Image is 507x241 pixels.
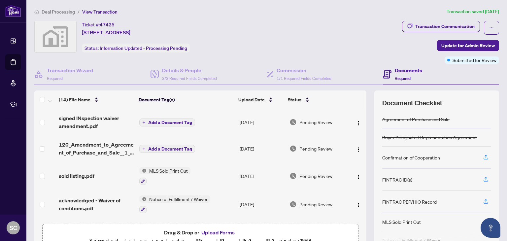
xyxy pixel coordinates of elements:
span: signed INspection waiver amendment.pdf [59,114,134,130]
img: Logo [356,202,361,208]
span: Document Checklist [382,98,442,108]
td: [DATE] [237,135,287,162]
span: Update for Admin Review [441,40,495,51]
div: Confirmation of Cooperation [382,154,440,161]
button: Transaction Communication [402,21,480,32]
span: Pending Review [299,172,332,180]
span: (14) File Name [59,96,90,103]
div: Buyer Designated Representation Agreement [382,134,477,141]
span: Pending Review [299,201,332,208]
span: Status [288,96,301,103]
button: Update for Admin Review [437,40,499,51]
span: Information Updated - Processing Pending [100,45,187,51]
button: Logo [353,143,364,154]
span: ellipsis [489,25,494,30]
td: [DATE] [237,109,287,135]
img: Logo [356,120,361,126]
button: Logo [353,199,364,210]
td: [DATE] [237,190,287,219]
span: plus [142,121,146,124]
span: 47425 [100,22,115,28]
h4: Documents [395,66,422,74]
img: Document Status [289,201,297,208]
button: Status IconNotice of Fulfillment / Waiver [139,195,210,213]
img: Document Status [289,145,297,152]
span: Add a Document Tag [148,147,192,151]
li: / [78,8,80,16]
th: Upload Date [236,90,285,109]
button: Add a Document Tag [139,118,195,127]
td: [DATE] [237,162,287,190]
h4: Transaction Wizard [47,66,93,74]
img: Status Icon [139,167,147,174]
button: Add a Document Tag [139,119,195,126]
span: Required [395,76,411,81]
th: (14) File Name [56,90,136,109]
div: FINTRAC ID(s) [382,176,412,183]
span: Notice of Fulfillment / Waiver [147,195,210,203]
button: Logo [353,117,364,127]
th: Status [285,90,347,109]
span: Pending Review [299,145,332,152]
span: Add a Document Tag [148,120,192,125]
div: Transaction Communication [415,21,475,32]
article: Transaction saved [DATE] [447,8,499,16]
button: Upload Forms [199,228,237,237]
img: Logo [356,174,361,180]
h4: Commission [277,66,331,74]
span: Drag & Drop or [164,228,237,237]
span: 120_Amendment_to_Agreement_of_Purchase_and_Sale__1__-_OREA 1 1 2.pdf [59,141,134,156]
div: Agreement of Purchase and Sale [382,116,450,123]
span: 3/3 Required Fields Completed [162,76,217,81]
img: Document Status [289,172,297,180]
div: Ticket #: [82,21,115,28]
span: Deal Processing [42,9,75,15]
div: FINTRAC PEP/HIO Record [382,198,437,205]
button: Open asap [481,218,500,238]
button: Logo [353,171,364,181]
button: Add a Document Tag [139,145,195,153]
div: Status: [82,44,190,52]
span: Upload Date [238,96,265,103]
span: acknowledged - Waiver of conditions.pdf [59,196,134,212]
span: Required [47,76,63,81]
span: sold listing.pdf [59,172,94,180]
img: svg%3e [35,21,76,52]
button: Status IconMLS Sold Print Out [139,167,190,185]
img: logo [5,5,21,17]
h4: Details & People [162,66,217,74]
span: plus [142,147,146,151]
span: Pending Review [299,119,332,126]
div: MLS Sold Print Out [382,218,421,225]
img: Logo [356,147,361,152]
span: MLS Sold Print Out [147,167,190,174]
span: [STREET_ADDRESS] [82,28,130,36]
img: Status Icon [139,195,147,203]
span: home [34,10,39,14]
img: Document Status [289,119,297,126]
th: Document Tag(s) [136,90,236,109]
span: 1/1 Required Fields Completed [277,76,331,81]
span: View Transaction [82,9,118,15]
span: SC [10,223,17,232]
span: Submitted for Review [453,56,496,64]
